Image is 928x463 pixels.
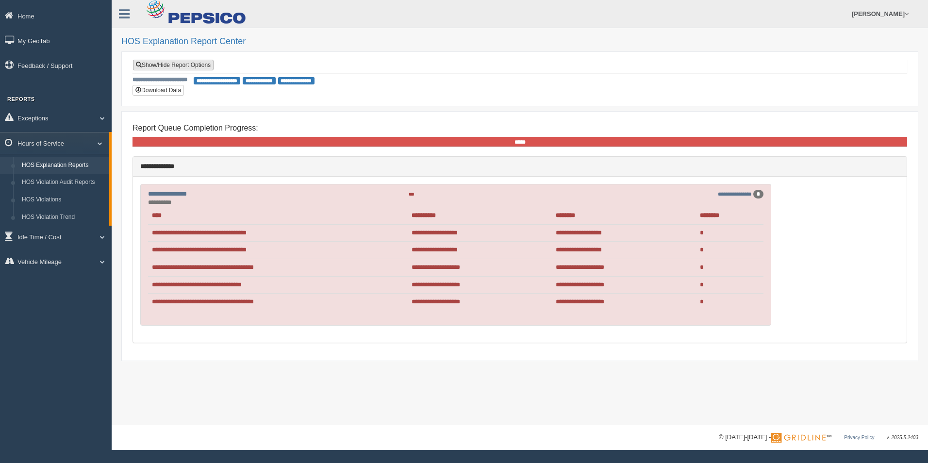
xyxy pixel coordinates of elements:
img: Gridline [771,433,826,443]
span: v. 2025.5.2403 [887,435,918,440]
a: HOS Explanation Reports [17,157,109,174]
h2: HOS Explanation Report Center [121,37,918,47]
a: Privacy Policy [844,435,874,440]
a: HOS Violation Audit Reports [17,174,109,191]
a: Show/Hide Report Options [133,60,214,70]
div: © [DATE]-[DATE] - ™ [719,432,918,443]
button: Download Data [133,85,184,96]
h4: Report Queue Completion Progress: [133,124,907,132]
a: HOS Violations [17,191,109,209]
a: HOS Violation Trend [17,209,109,226]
